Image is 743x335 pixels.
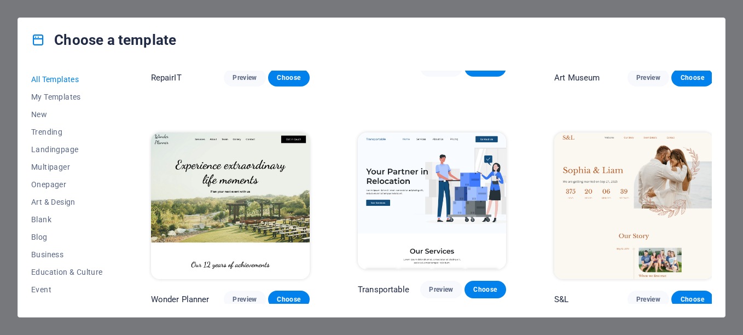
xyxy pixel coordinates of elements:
button: Preview [224,69,265,86]
span: Choose [473,285,497,294]
span: Choose [680,295,704,304]
button: Art & Design [31,193,103,211]
span: Choose [277,73,301,82]
span: Choose [277,295,301,304]
span: Landingpage [31,145,103,154]
p: S&L [554,294,568,305]
button: Choose [671,69,713,86]
span: Blog [31,233,103,241]
span: Preview [429,285,453,294]
button: Landingpage [31,141,103,158]
button: Preview [224,291,265,308]
img: Wonder Planner [151,132,310,279]
span: Preview [636,73,660,82]
p: RepairIT [151,72,182,83]
button: My Templates [31,88,103,106]
button: Event [31,281,103,298]
span: Multipager [31,163,103,171]
button: Multipager [31,158,103,176]
button: Preview [628,291,669,308]
span: All Templates [31,75,103,84]
button: New [31,106,103,123]
button: All Templates [31,71,103,88]
span: Event [31,285,103,294]
span: Preview [233,295,257,304]
span: Art & Design [31,198,103,206]
button: Blank [31,211,103,228]
span: Education & Culture [31,268,103,276]
button: Choose [671,291,713,308]
span: My Templates [31,93,103,101]
button: Trending [31,123,103,141]
button: Choose [268,291,310,308]
span: Preview [233,73,257,82]
span: Blank [31,215,103,224]
button: Preview [628,69,669,86]
span: Gastronomy [31,303,103,311]
span: New [31,110,103,119]
p: Art Museum [554,72,600,83]
button: Choose [465,281,506,298]
h4: Choose a template [31,31,176,49]
button: Education & Culture [31,263,103,281]
img: S&L [554,132,713,279]
button: Blog [31,228,103,246]
img: Transportable [358,132,506,269]
span: Trending [31,128,103,136]
button: Preview [420,281,462,298]
span: Onepager [31,180,103,189]
span: Choose [680,73,704,82]
span: Business [31,250,103,259]
p: Transportable [358,284,409,295]
button: Business [31,246,103,263]
button: Gastronomy [31,298,103,316]
button: Choose [268,69,310,86]
button: Onepager [31,176,103,193]
span: Preview [636,295,660,304]
p: Wonder Planner [151,294,210,305]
